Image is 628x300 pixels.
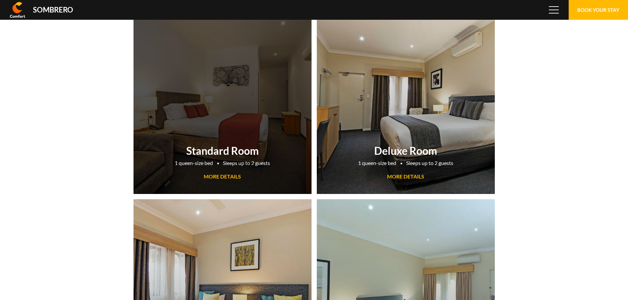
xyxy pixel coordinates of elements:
li: Sleeps up to 2 guests [223,159,270,167]
h2: Standard Room [137,144,308,157]
span: Menu [549,6,559,14]
span: MORE DETAILS [387,173,424,179]
a: Deluxe Room1 queen-size bedSleeps up to 2 guestsMORE DETAILS [317,10,495,194]
img: Comfort Inn & Suites Sombrero [10,2,25,18]
div: Sombrero [33,6,73,14]
h2: Deluxe Room [320,144,492,157]
li: 1 queen-size bed [358,159,396,167]
span: MORE DETAILS [204,173,241,179]
li: 1 queen-size bed [175,159,213,167]
li: Sleeps up to 2 guests [406,159,453,167]
a: Standard Room1 queen-size bedSleeps up to 2 guestsMORE DETAILS [134,10,312,194]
